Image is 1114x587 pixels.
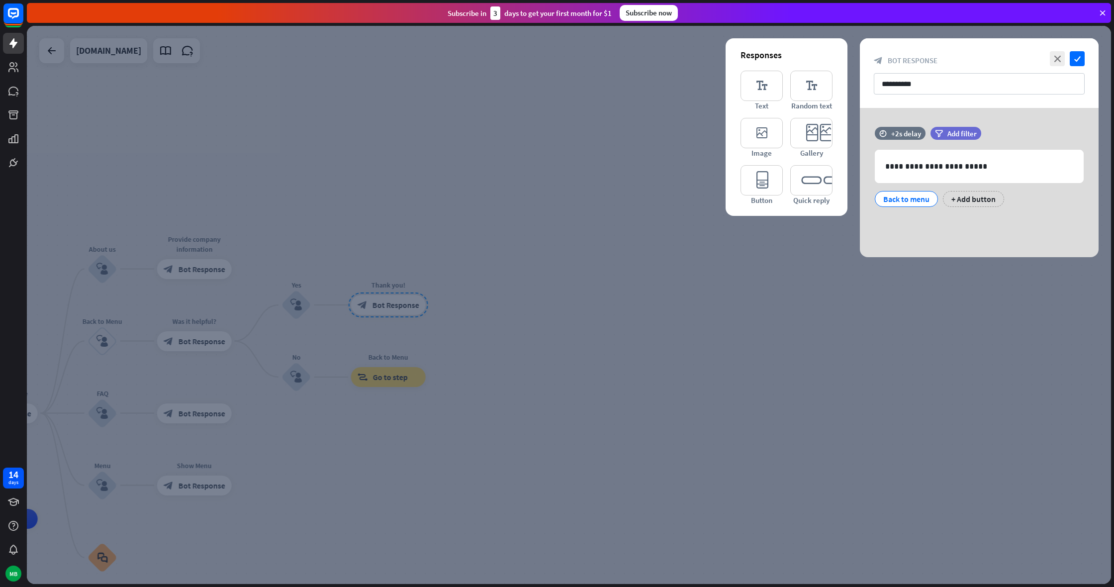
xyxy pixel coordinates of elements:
i: check [1070,51,1085,66]
div: Subscribe in days to get your first month for $1 [448,6,612,20]
i: time [879,130,887,137]
div: +2s delay [891,129,921,138]
i: filter [935,130,943,137]
div: Subscribe now [620,5,678,21]
span: Bot Response [888,56,937,65]
i: block_bot_response [874,56,883,65]
button: Open LiveChat chat widget [8,4,38,34]
span: Add filter [947,129,977,138]
div: + Add button [943,191,1004,207]
div: Back to menu [883,192,929,206]
i: close [1050,51,1065,66]
div: MB [5,566,21,582]
div: 14 [8,470,18,479]
div: 3 [490,6,500,20]
a: 14 days [3,468,24,489]
div: days [8,479,18,486]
